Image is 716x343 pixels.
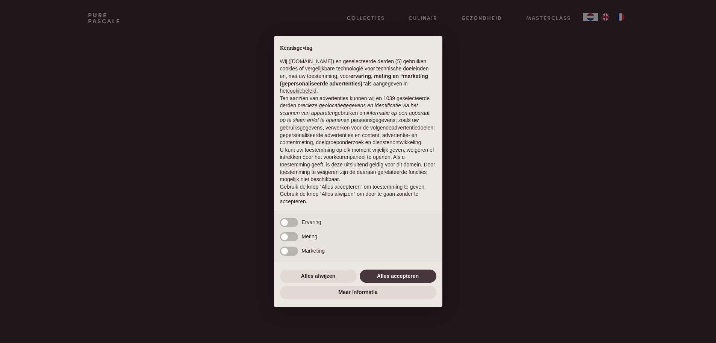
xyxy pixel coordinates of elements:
[302,219,321,225] span: Ervaring
[280,58,436,95] p: Wij ([DOMAIN_NAME]) en geselecteerde derden (5) gebruiken cookies of vergelijkbare technologie vo...
[302,248,325,254] span: Marketing
[280,183,436,206] p: Gebruik de knop “Alles accepteren” om toestemming te geven. Gebruik de knop “Alles afwijzen” om d...
[280,286,436,299] button: Meer informatie
[280,95,436,146] p: Ten aanzien van advertenties kunnen wij en 1039 geselecteerde gebruiken om en persoonsgegevens, z...
[280,270,357,283] button: Alles afwijzen
[360,270,436,283] button: Alles accepteren
[280,146,436,183] p: U kunt uw toestemming op elk moment vrijelijk geven, weigeren of intrekken door het voorkeurenpan...
[280,45,436,52] h2: Kennisgeving
[280,102,297,110] button: derden
[287,88,316,94] a: cookiebeleid
[280,102,418,116] em: precieze geolocatiegegevens en identificatie via het scannen van apparaten
[302,233,318,239] span: Meting
[280,73,428,87] strong: ervaring, meting en “marketing (gepersonaliseerde advertenties)”
[280,110,430,123] em: informatie op een apparaat op te slaan en/of te openen
[392,124,433,132] button: advertentiedoelen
